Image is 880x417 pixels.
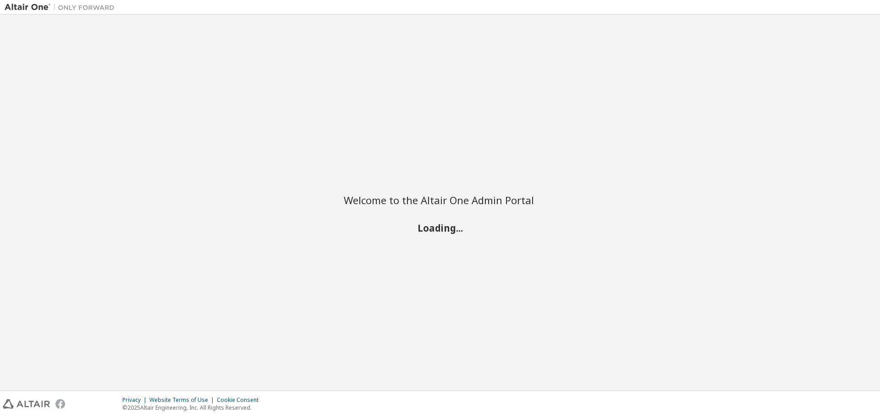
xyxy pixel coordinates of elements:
div: Privacy [122,396,149,404]
h2: Loading... [344,222,536,233]
img: facebook.svg [55,399,65,409]
div: Website Terms of Use [149,396,217,404]
p: © 2025 Altair Engineering, Inc. All Rights Reserved. [122,404,264,412]
h2: Welcome to the Altair One Admin Portal [344,194,536,206]
div: Cookie Consent [217,396,264,404]
img: altair_logo.svg [3,399,50,409]
img: Altair One [5,3,119,12]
